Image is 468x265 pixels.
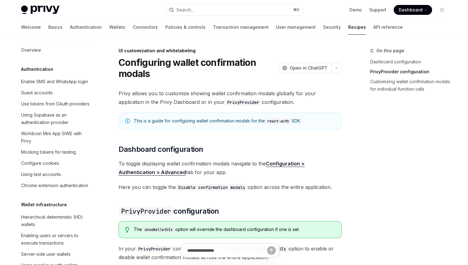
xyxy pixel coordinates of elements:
[16,76,95,87] a: Enable SMS and WhatsApp login
[21,250,71,258] div: Server-side user wallets
[21,130,92,145] div: Worldcoin Mini App SIWE with Privy
[109,20,125,35] a: Wallets
[276,20,316,35] a: User management
[376,47,404,54] span: On this page
[16,87,95,98] a: Guest accounts
[21,232,92,247] div: Enabling users or servers to execute transactions
[213,20,269,35] a: Transaction management
[119,206,219,216] span: configuration
[70,20,102,35] a: Authentication
[290,65,327,71] span: Open in ChatGPT
[370,67,452,77] a: PrivyProvider configuration
[16,249,95,260] a: Server-side user wallets
[16,158,95,169] a: Configure cookies
[348,20,366,35] a: Recipes
[16,147,95,158] a: Mocking tokens for testing
[125,118,130,123] svg: Note
[119,57,276,79] h1: Configuring wallet confirmation modals
[21,66,53,73] h5: Authentication
[119,183,342,191] span: Here you can toggle the option across the entire application.
[21,160,59,167] div: Configure cookies
[21,111,92,126] div: Using Supabase as an authentication provider
[21,78,88,85] div: Enable SMS and WhatsApp login
[16,128,95,147] a: Worldcoin Mini App SIWE with Privy
[225,99,262,106] code: PrivyProvider
[16,180,95,191] a: Chrome extension authentication
[21,89,53,96] div: Guest accounts
[16,98,95,109] a: Use tokens from OAuth providers
[21,171,61,178] div: Using test accounts
[125,227,129,233] svg: Tip
[21,46,41,54] div: Overview
[16,212,95,230] a: Hierarchical deterministic (HD) wallets
[134,226,335,233] div: The option will override the dashboard configuration if one is set.
[293,7,300,12] span: ⌘ K
[21,148,76,156] div: Mocking tokens for testing
[21,6,59,14] img: light logo
[176,6,194,14] div: Search...
[119,207,173,216] code: PrivyProvider
[323,20,341,35] a: Security
[265,118,292,124] code: react-auth
[16,230,95,249] a: Enabling users or servers to execute transactions
[21,182,88,189] div: Chrome extension authentication
[176,184,248,191] code: Disable confirmation modals
[21,20,41,35] a: Welcome
[21,100,89,108] div: Use tokens from OAuth providers
[165,4,303,15] button: Search...⌘K
[16,169,95,180] a: Using test accounts
[349,7,362,13] a: Demo
[21,213,92,228] div: Hierarchical deterministic (HD) wallets
[370,77,452,94] a: Customizing wallet confirmation modals for individual function calls
[119,144,203,154] span: Dashboard configuration
[399,7,422,13] span: Dashboard
[134,118,335,124] div: This is a guide for configuring wallet confirmation modals for the SDK.
[437,5,447,15] button: Toggle dark mode
[16,45,95,56] a: Overview
[142,227,175,233] code: showWalletUIs
[16,109,95,128] a: Using Supabase as an authentication provider
[267,246,276,255] button: Send message
[48,20,63,35] a: Basics
[394,5,432,15] a: Dashboard
[21,201,67,208] h5: Wallet infrastructure
[370,57,452,67] a: Dashboard configuration
[165,20,206,35] a: Policies & controls
[133,20,158,35] a: Connectors
[119,48,342,54] div: UI customization and whitelabeling
[119,89,342,106] span: Privy allows you to customize showing wallet confirmation modals globally for your application in...
[278,63,331,73] button: Open in ChatGPT
[373,20,403,35] a: API reference
[119,159,342,177] span: To toggle displaying wallet confirmation modals navigate to the tab for your app.
[369,7,386,13] a: Support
